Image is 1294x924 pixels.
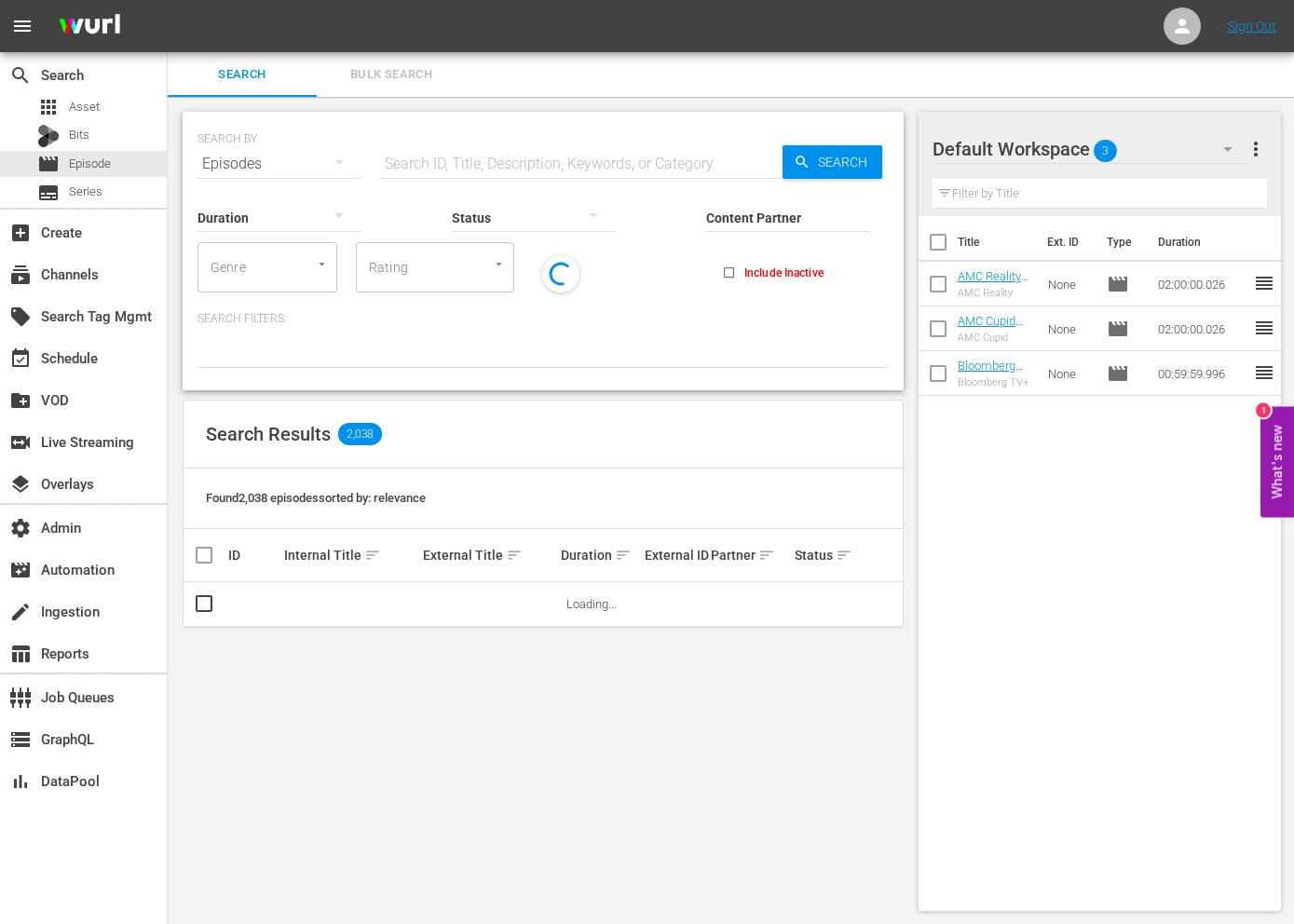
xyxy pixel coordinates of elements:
[1260,407,1294,518] button: Open Feedback Widget
[206,491,426,505] span: Found 2,038 episodes sorted by: relevance
[1253,317,1275,339] span: reorder
[1228,19,1276,34] a: Sign Out
[9,686,32,709] span: Job Queues
[284,544,417,566] div: Internal Title
[783,145,882,179] button: Search
[1107,273,1129,295] span: Episode
[1151,262,1253,306] td: 02:00:00.026
[9,222,32,244] span: Create
[810,145,882,179] span: Search
[45,5,134,48] img: ans4CAIJ8jUAAAAAAAAAAAAAAAAAAAAAAAAgQb4GAAAAAAAAAAAAAAAAAAAAAAAAJMjXAAAAAAAAAAAAAAAAAAAAAAAAgAT5G...
[69,155,111,173] span: Episode
[9,643,32,665] span: Reports
[506,547,523,564] span: sort
[795,544,845,566] div: Status
[645,548,705,563] div: External ID
[1151,306,1253,351] td: 02:00:00.026
[198,311,889,327] p: Search Filters:
[1253,272,1275,294] span: reorder
[37,96,60,118] span: Asset
[328,64,455,86] span: Bulk Search
[490,255,508,273] button: Open
[423,544,556,566] div: External Title
[711,544,788,566] div: Partner
[9,517,32,539] span: Admin
[1107,318,1129,340] span: Episode
[9,601,32,623] span: Ingestion
[958,359,1023,387] a: Bloomberg TV+
[1245,127,1267,171] button: more_vert
[364,547,381,564] span: sort
[615,547,632,564] span: sort
[9,389,32,412] span: VOD
[1094,131,1117,170] span: 3
[313,255,331,273] button: Open
[836,547,852,564] span: sort
[1151,351,1253,396] td: 00:59:59.996
[9,306,32,328] span: Search Tag Mgmt
[9,473,32,496] span: Overlays
[69,126,89,144] span: Bits
[958,332,1033,344] div: AMC Cupid
[198,138,361,190] div: Episodes
[958,269,1031,297] a: AMC Reality (Generic EPG)
[1147,216,1259,268] th: Duration
[758,547,775,564] span: sort
[958,314,1031,342] a: AMC Cupid (Generic EPG)
[9,559,32,581] span: Automation
[179,64,306,86] span: Search
[744,265,824,281] span: Include Inactive
[1256,403,1271,418] div: 1
[1253,361,1275,384] span: reorder
[1041,262,1100,306] td: None
[1036,216,1096,268] th: Ext. ID
[9,264,32,286] span: Channels
[9,431,32,454] span: Live Streaming
[9,728,32,751] span: GraphQL
[933,123,1251,175] div: Default Workspace
[69,98,100,116] span: Asset
[338,423,382,445] span: 2,038
[37,153,60,175] span: Episode
[1107,362,1129,385] span: Episode
[1041,351,1100,396] td: None
[206,423,331,445] span: Search Results
[37,182,60,204] span: Series
[1245,138,1267,160] span: more_vert
[9,770,32,793] span: DataPool
[958,376,1033,388] div: Bloomberg TV+
[9,347,32,370] span: Schedule
[69,183,102,201] span: Series
[9,64,32,87] span: Search
[566,597,617,611] span: Loading...
[11,15,34,37] span: menu
[958,216,1036,268] th: Title
[228,548,279,563] div: ID
[1041,306,1100,351] td: None
[958,287,1033,299] div: AMC Reality
[1096,216,1147,268] th: Type
[37,125,60,147] div: Bits
[561,544,638,566] div: Duration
